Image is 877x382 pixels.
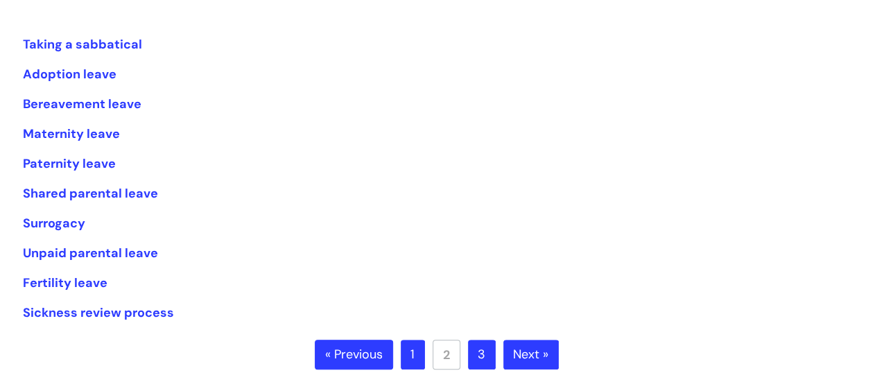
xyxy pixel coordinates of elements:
[23,66,116,83] a: Adoption leave
[23,36,142,53] a: Taking a sabbatical
[433,340,460,370] a: 2
[468,340,496,370] a: 3
[23,96,141,112] a: Bereavement leave
[503,340,559,370] a: Next »
[23,275,107,291] a: Fertility leave
[23,304,174,321] a: Sickness review process
[23,125,120,142] a: Maternity leave
[23,215,85,232] a: Surrogacy
[23,155,116,172] a: Paternity leave
[23,245,158,261] a: Unpaid parental leave
[401,340,425,370] a: 1
[23,185,158,202] a: Shared parental leave
[315,340,393,370] a: « Previous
